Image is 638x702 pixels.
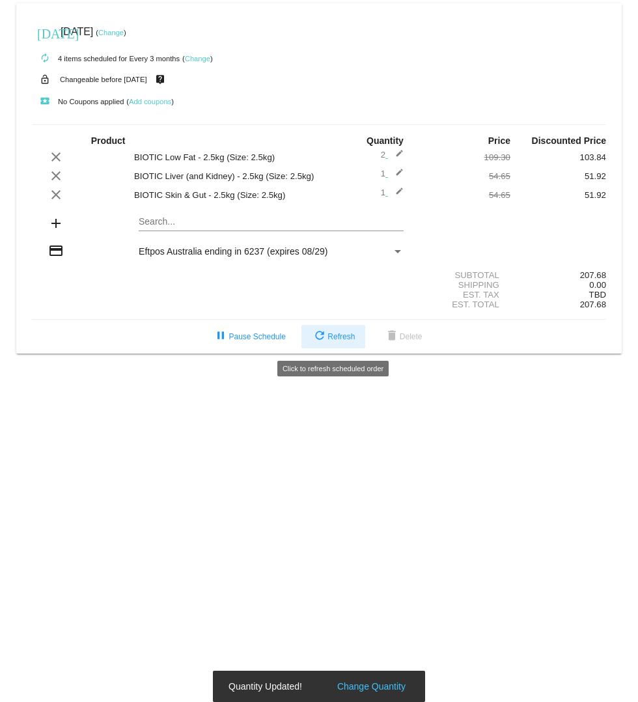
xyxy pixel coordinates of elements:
[415,300,510,309] div: Est. Total
[37,51,53,66] mat-icon: autorenew
[510,190,606,200] div: 51.92
[48,168,64,184] mat-icon: clear
[139,246,327,257] span: Eftpos Australia ending in 6237 (expires 08/29)
[312,332,355,341] span: Refresh
[32,98,124,105] small: No Coupons applied
[415,290,510,300] div: Est. Tax
[589,290,606,300] span: TBD
[48,216,64,231] mat-icon: add
[580,300,606,309] span: 207.68
[213,329,229,344] mat-icon: pause
[312,329,327,344] mat-icon: refresh
[415,280,510,290] div: Shipping
[301,325,365,348] button: Refresh
[185,55,210,63] a: Change
[182,55,213,63] small: ( )
[60,76,147,83] small: Changeable before [DATE]
[510,270,606,280] div: 207.68
[37,94,53,109] mat-icon: local_play
[415,171,510,181] div: 54.65
[48,187,64,203] mat-icon: clear
[333,680,409,693] button: Change Quantity
[415,190,510,200] div: 54.65
[98,29,124,36] a: Change
[415,152,510,162] div: 109.30
[374,325,433,348] button: Delete
[381,150,404,160] span: 2
[139,217,404,227] input: Search...
[37,71,53,88] mat-icon: lock_open
[32,55,180,63] small: 4 items scheduled for Every 3 months
[589,280,606,290] span: 0.00
[384,329,400,344] mat-icon: delete
[91,135,126,146] strong: Product
[510,152,606,162] div: 103.84
[532,135,606,146] strong: Discounted Price
[128,190,319,200] div: BIOTIC Skin & Gut - 2.5kg (Size: 2.5kg)
[415,270,510,280] div: Subtotal
[388,187,404,203] mat-icon: edit
[388,168,404,184] mat-icon: edit
[128,171,319,181] div: BIOTIC Liver (and Kidney) - 2.5kg (Size: 2.5kg)
[384,332,423,341] span: Delete
[37,25,53,40] mat-icon: [DATE]
[388,149,404,165] mat-icon: edit
[202,325,296,348] button: Pause Schedule
[96,29,126,36] small: ( )
[152,71,168,88] mat-icon: live_help
[381,169,404,178] span: 1
[126,98,174,105] small: ( )
[129,98,171,105] a: Add coupons
[139,246,404,257] mat-select: Payment Method
[488,135,510,146] strong: Price
[367,135,404,146] strong: Quantity
[229,680,409,693] simple-snack-bar: Quantity Updated!
[213,332,285,341] span: Pause Schedule
[48,149,64,165] mat-icon: clear
[381,188,404,197] span: 1
[128,152,319,162] div: BIOTIC Low Fat - 2.5kg (Size: 2.5kg)
[48,243,64,259] mat-icon: credit_card
[510,171,606,181] div: 51.92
